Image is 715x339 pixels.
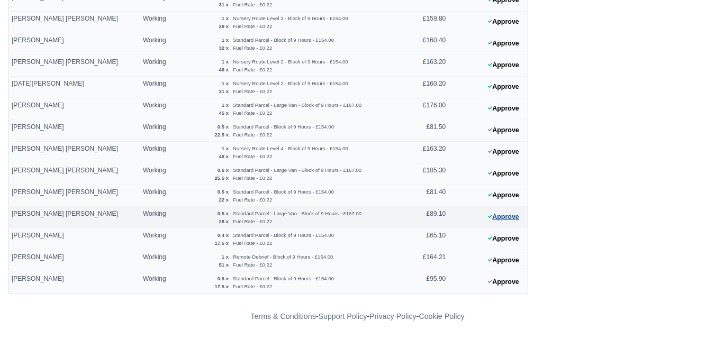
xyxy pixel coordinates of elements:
[233,80,348,86] small: Nursery Route Level 2 - Block of 9 Hours - £154.00
[401,141,448,163] td: £163.20
[233,15,348,21] small: Nursery Route Level 3 - Block of 9 Hours - £154.00
[482,274,525,290] button: Approve
[219,218,229,224] strong: 28 x
[233,110,272,116] small: Fuel Rate - £0.22
[233,210,361,216] small: Standard Parcel - Large Van - Block of 9 Hours - £167.00
[218,276,229,281] strong: 0.6 x
[233,167,361,173] small: Standard Parcel - Large Van - Block of 9 Hours - £167.00
[401,206,448,228] td: £89.10
[9,163,140,185] td: [PERSON_NAME] [PERSON_NAME]
[233,153,272,159] small: Fuel Rate - £0.22
[140,228,174,250] td: Working
[140,271,174,293] td: Working
[233,175,272,181] small: Fuel Rate - £0.22
[219,88,229,94] strong: 31 x
[219,262,229,268] strong: 51 x
[482,253,525,268] button: Approve
[222,145,229,151] strong: 1 x
[401,98,448,120] td: £176.00
[482,144,525,160] button: Approve
[214,240,229,246] strong: 17.5 x
[214,283,229,289] strong: 17.5 x
[233,102,361,108] small: Standard Parcel - Large Van - Block of 9 Hours - £167.00
[9,33,140,54] td: [PERSON_NAME]
[233,197,272,203] small: Fuel Rate - £0.22
[482,79,525,95] button: Approve
[401,120,448,141] td: £81.50
[233,124,334,130] small: Standard Parcel - Block of 9 Hours - £154.00
[9,120,140,141] td: [PERSON_NAME]
[222,59,229,65] strong: 1 x
[401,228,448,250] td: £65.10
[222,37,229,43] strong: 1 x
[219,197,229,203] strong: 22 x
[233,23,272,29] small: Fuel Rate - £0.22
[482,101,525,116] button: Approve
[219,45,229,51] strong: 32 x
[9,141,140,163] td: [PERSON_NAME] [PERSON_NAME]
[662,288,715,339] iframe: Chat Widget
[140,98,174,120] td: Working
[401,54,448,76] td: £163.20
[250,312,315,320] a: Terms & Conditions
[401,250,448,271] td: £164.21
[9,271,140,293] td: [PERSON_NAME]
[9,76,140,98] td: [DATE][PERSON_NAME]
[482,36,525,51] button: Approve
[233,262,272,268] small: Fuel Rate - £0.22
[214,175,229,181] strong: 25.5 x
[219,67,229,72] strong: 46 x
[482,58,525,73] button: Approve
[401,271,448,293] td: £95.90
[9,11,140,33] td: [PERSON_NAME] [PERSON_NAME]
[233,67,272,72] small: Fuel Rate - £0.22
[218,189,229,195] strong: 0.5 x
[222,80,229,86] strong: 1 x
[369,312,417,320] a: Privacy Policy
[140,141,174,163] td: Working
[218,167,229,173] strong: 0.6 x
[482,166,525,181] button: Approve
[233,240,272,246] small: Fuel Rate - £0.22
[222,15,229,21] strong: 1 x
[218,124,229,130] strong: 0.5 x
[140,163,174,185] td: Working
[233,254,333,260] small: Remote Debrief - Block of 9 Hours - £154.00
[233,189,334,195] small: Standard Parcel - Block of 9 Hours - £154.00
[482,209,525,225] button: Approve
[219,23,229,29] strong: 29 x
[222,102,229,108] strong: 1 x
[140,76,174,98] td: Working
[9,185,140,206] td: [PERSON_NAME] [PERSON_NAME]
[233,45,272,51] small: Fuel Rate - £0.22
[218,232,229,238] strong: 0.4 x
[140,185,174,206] td: Working
[218,210,229,216] strong: 0.5 x
[9,228,140,250] td: [PERSON_NAME]
[233,232,334,238] small: Standard Parcel - Block of 9 Hours - £154.00
[233,218,272,224] small: Fuel Rate - £0.22
[219,110,229,116] strong: 45 x
[482,14,525,30] button: Approve
[140,206,174,228] td: Working
[233,88,272,94] small: Fuel Rate - £0.22
[9,206,140,228] td: [PERSON_NAME] [PERSON_NAME]
[482,123,525,138] button: Approve
[140,250,174,271] td: Working
[401,185,448,206] td: £81.40
[401,11,448,33] td: £159.80
[401,76,448,98] td: £160.20
[233,283,272,289] small: Fuel Rate - £0.22
[140,120,174,141] td: Working
[233,145,348,151] small: Nursery Route Level 4 - Block of 9 Hours - £154.00
[9,250,140,271] td: [PERSON_NAME]
[419,312,464,320] a: Cookie Policy
[233,132,272,138] small: Fuel Rate - £0.22
[140,54,174,76] td: Working
[56,310,659,323] div: - - -
[482,231,525,246] button: Approve
[233,2,272,7] small: Fuel Rate - £0.22
[140,11,174,33] td: Working
[219,2,229,7] strong: 31 x
[233,59,348,65] small: Nursery Route Level 2 - Block of 9 Hours - £154.00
